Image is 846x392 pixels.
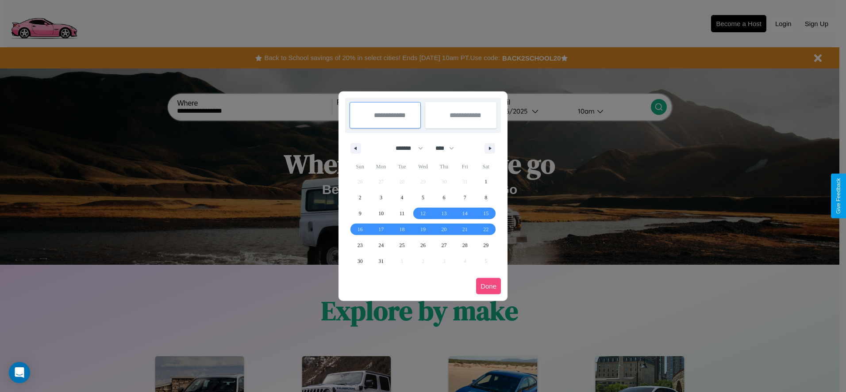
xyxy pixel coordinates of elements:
[476,221,496,237] button: 22
[400,237,405,253] span: 25
[422,190,424,206] span: 5
[454,160,475,174] span: Fri
[412,221,433,237] button: 19
[378,253,384,269] span: 31
[359,206,361,221] span: 9
[454,221,475,237] button: 21
[420,206,426,221] span: 12
[434,237,454,253] button: 27
[370,237,391,253] button: 24
[350,206,370,221] button: 9
[454,190,475,206] button: 7
[380,190,382,206] span: 3
[370,253,391,269] button: 31
[359,190,361,206] span: 2
[462,206,468,221] span: 14
[392,237,412,253] button: 25
[434,190,454,206] button: 6
[378,221,384,237] span: 17
[370,190,391,206] button: 3
[464,190,466,206] span: 7
[370,160,391,174] span: Mon
[485,190,487,206] span: 8
[476,206,496,221] button: 15
[441,237,446,253] span: 27
[9,362,30,383] div: Open Intercom Messenger
[350,253,370,269] button: 30
[412,160,433,174] span: Wed
[392,206,412,221] button: 11
[350,221,370,237] button: 16
[434,221,454,237] button: 20
[420,221,426,237] span: 19
[483,221,488,237] span: 22
[350,237,370,253] button: 23
[476,174,496,190] button: 1
[483,237,488,253] span: 29
[476,160,496,174] span: Sat
[454,237,475,253] button: 28
[412,190,433,206] button: 5
[462,221,468,237] span: 21
[350,190,370,206] button: 2
[441,206,446,221] span: 13
[392,221,412,237] button: 18
[434,206,454,221] button: 13
[485,174,487,190] span: 1
[400,221,405,237] span: 18
[350,160,370,174] span: Sun
[462,237,468,253] span: 28
[441,221,446,237] span: 20
[378,237,384,253] span: 24
[483,206,488,221] span: 15
[420,237,426,253] span: 26
[378,206,384,221] span: 10
[476,190,496,206] button: 8
[370,221,391,237] button: 17
[358,253,363,269] span: 30
[412,237,433,253] button: 26
[412,206,433,221] button: 12
[358,221,363,237] span: 16
[400,206,405,221] span: 11
[370,206,391,221] button: 10
[434,160,454,174] span: Thu
[442,190,445,206] span: 6
[454,206,475,221] button: 14
[392,160,412,174] span: Tue
[835,178,842,214] div: Give Feedback
[401,190,404,206] span: 4
[476,237,496,253] button: 29
[476,278,501,294] button: Done
[358,237,363,253] span: 23
[392,190,412,206] button: 4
